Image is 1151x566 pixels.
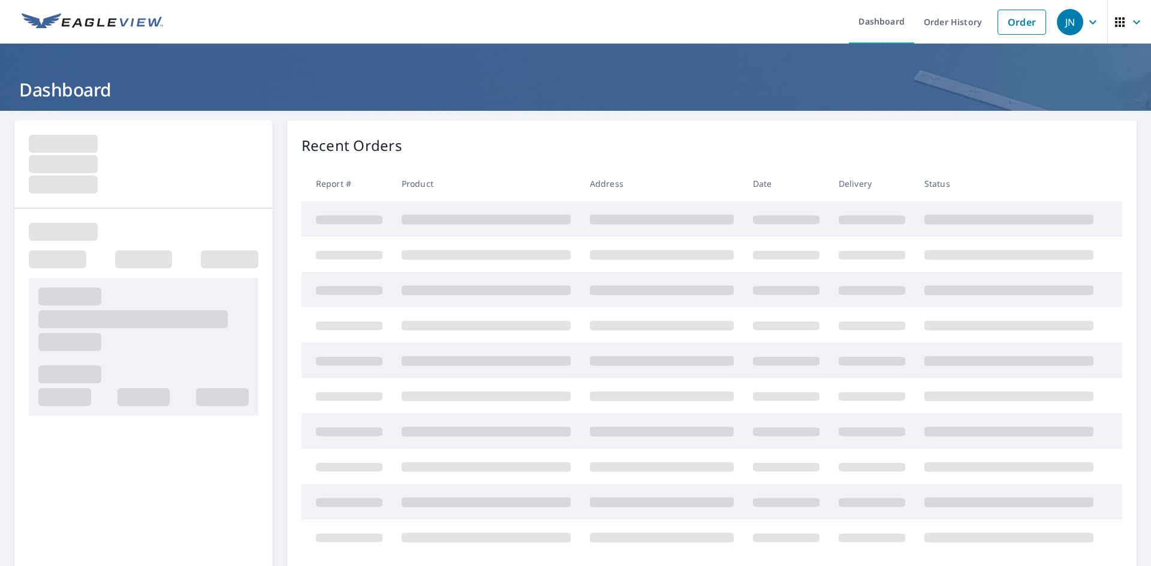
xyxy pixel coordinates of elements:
img: EV Logo [22,13,163,31]
th: Status [915,166,1103,201]
th: Product [392,166,580,201]
div: JN [1057,9,1083,35]
a: Order [998,10,1046,35]
th: Report # [302,166,392,201]
th: Delivery [829,166,915,201]
th: Date [743,166,829,201]
h1: Dashboard [14,77,1137,102]
th: Address [580,166,743,201]
p: Recent Orders [302,135,402,156]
